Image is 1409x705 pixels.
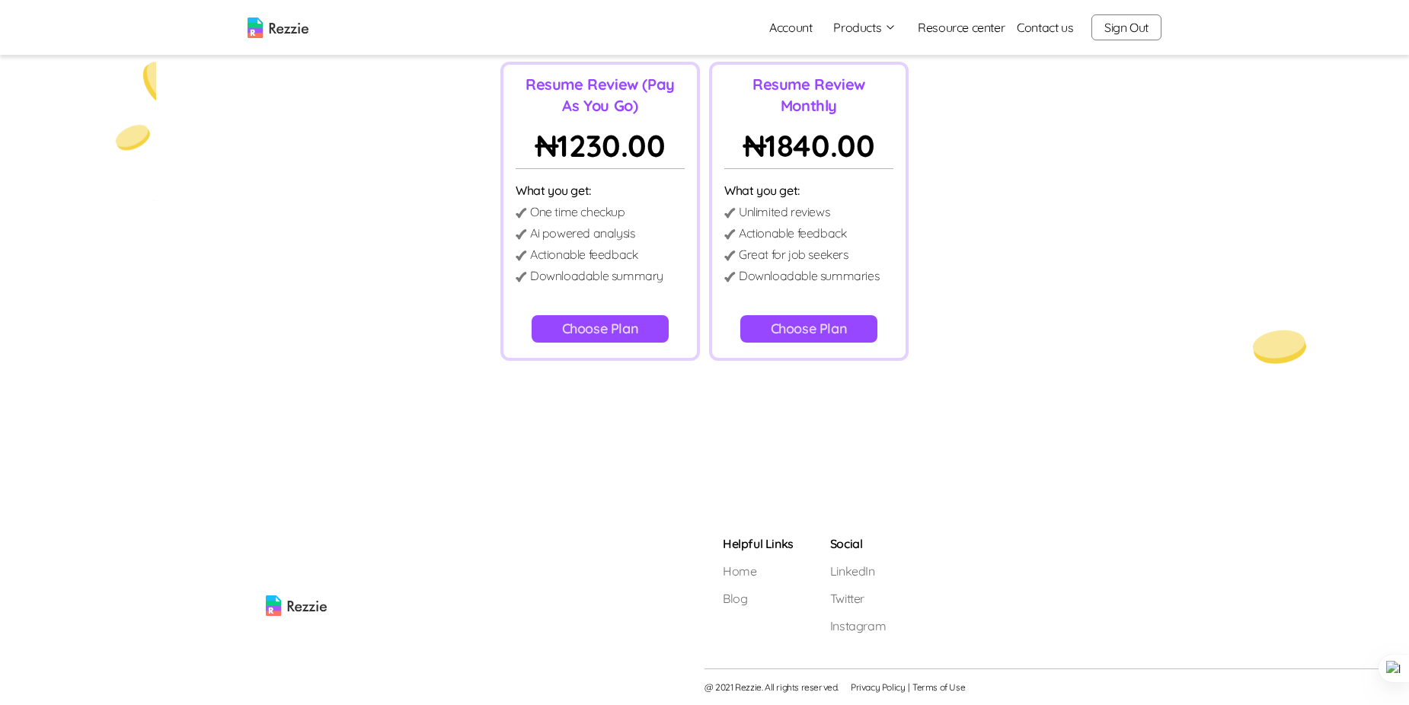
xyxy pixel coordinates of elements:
[723,534,794,553] h5: Helpful Links
[516,229,527,239] img: detail
[830,562,886,580] a: LinkedIn
[723,589,794,608] a: Blog
[532,315,669,343] button: Choose Plan
[704,681,839,694] span: @ 2021 Rezzie. All rights reserved.
[830,617,886,635] a: Instagram
[530,266,663,285] p: Downloadable summary
[724,181,893,199] p: What you get:
[739,266,879,285] p: Downloadable summaries
[739,245,848,263] p: Great for job seekers
[739,224,846,242] p: Actionable feedback
[516,272,527,282] img: detail
[1017,18,1073,37] a: Contact us
[918,18,1005,37] a: Resource center
[723,562,794,580] a: Home
[516,123,685,169] p: ₦ 1230.00
[908,681,909,694] span: |
[724,250,736,260] img: detail
[530,245,637,263] p: Actionable feedback
[830,534,886,553] h5: Social
[248,18,308,38] img: logo
[516,208,527,218] img: detail
[516,250,527,260] img: detail
[266,534,327,616] img: rezzie logo
[1091,14,1161,40] button: Sign Out
[851,681,905,694] a: Privacy Policy
[724,74,893,116] p: Resume Review Monthly
[530,203,625,221] p: One time checkup
[516,74,685,116] p: Resume Review (Pay As You Go)
[833,18,896,37] button: Products
[724,208,736,218] img: detail
[530,224,634,242] p: Ai powered analysis
[516,181,685,199] p: What you get:
[830,589,886,608] a: Twitter
[912,681,965,694] a: Terms of Use
[724,123,893,169] p: ₦ 1840.00
[739,203,829,221] p: Unlimited reviews
[757,12,824,43] a: Account
[724,272,736,282] img: detail
[724,229,736,239] img: detail
[740,315,878,343] button: Choose Plan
